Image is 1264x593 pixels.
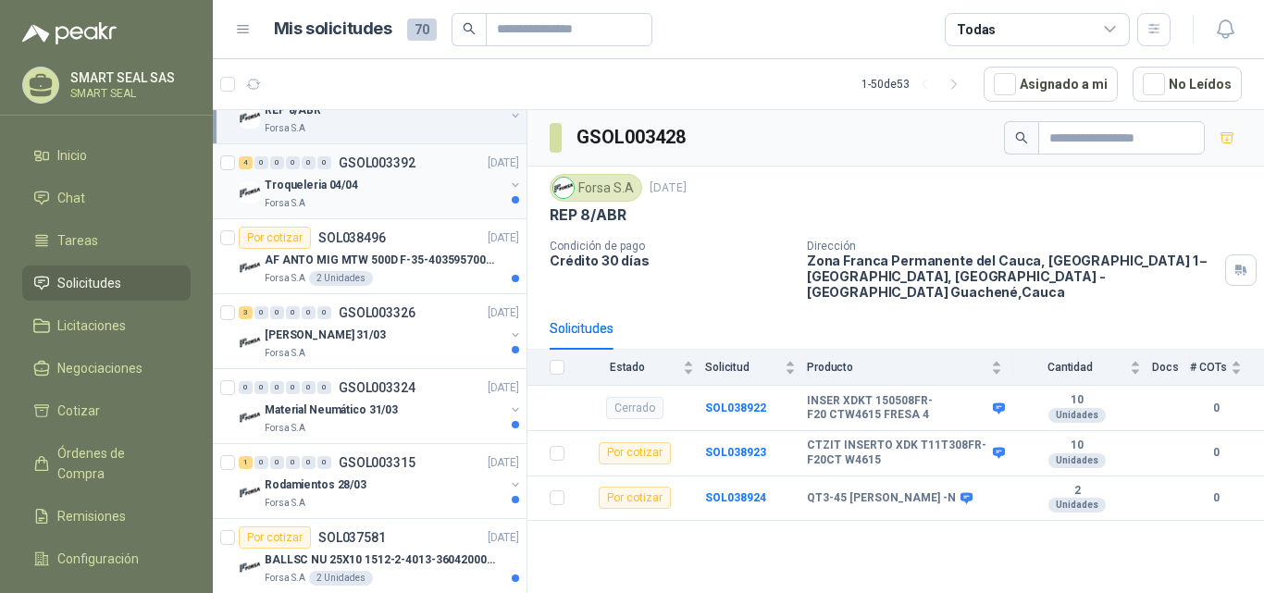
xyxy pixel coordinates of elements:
p: Rodamientos 28/03 [265,476,366,494]
p: Troqueleria 04/04 [265,177,358,194]
div: 0 [317,156,331,169]
p: Forsa S.A [265,496,305,511]
p: [DATE] [488,529,519,547]
p: BALLSC NU 25X10 1512-2-4013-3604200065-N [265,551,495,569]
div: 0 [286,381,300,394]
div: 0 [254,156,268,169]
p: SOL037581 [318,531,386,544]
th: # COTs [1190,350,1264,386]
div: Forsa S.A [550,174,642,202]
a: Solicitudes [22,266,191,301]
div: 1 [239,456,253,469]
a: Cotizar [22,393,191,428]
a: Inicio [22,138,191,173]
img: Company Logo [239,181,261,204]
div: 0 [302,381,316,394]
b: 0 [1190,444,1242,462]
span: search [1015,131,1028,144]
span: Remisiones [57,506,126,526]
p: Forsa S.A [265,571,305,586]
a: 0 0 0 0 0 0 GSOL003324[DATE] Company LogoMaterial Neumático 31/03Forsa S.A [239,377,523,436]
p: REP 8/ABR [265,102,321,119]
div: 0 [254,456,268,469]
div: Unidades [1048,408,1106,423]
span: Órdenes de Compra [57,443,173,484]
b: INSER XDKT 150508FR-F20 CTW4615 FRESA 4 [807,394,988,423]
span: Cotizar [57,401,100,421]
div: Unidades [1048,498,1106,513]
b: SOL038924 [705,491,766,504]
div: 0 [302,456,316,469]
b: SOL038922 [705,402,766,414]
a: 1 0 0 0 0 0 GSOL003315[DATE] Company LogoRodamientos 28/03Forsa S.A [239,451,523,511]
div: 0 [302,306,316,319]
b: QT3-45 [PERSON_NAME] -N [807,491,956,506]
p: [DATE] [488,304,519,322]
p: GSOL003315 [339,456,415,469]
div: 0 [317,306,331,319]
img: Company Logo [239,331,261,353]
span: Solicitudes [57,273,121,293]
span: Chat [57,188,85,208]
span: Tareas [57,230,98,251]
div: 2 Unidades [309,571,373,586]
span: Cantidad [1013,361,1126,374]
p: GSOL003392 [339,156,415,169]
p: REP 8/ABR [550,205,626,225]
div: Por cotizar [599,442,671,464]
img: Logo peakr [22,22,117,44]
b: 10 [1013,439,1141,453]
div: Por cotizar [239,526,311,549]
span: Negociaciones [57,358,143,378]
p: [DATE] [488,379,519,397]
span: Licitaciones [57,315,126,336]
a: SOL038923 [705,446,766,459]
th: Solicitud [705,350,807,386]
div: 0 [270,381,284,394]
span: # COTs [1190,361,1227,374]
b: CTZIT INSERTO XDK T11T308FR-F20CT W4615 [807,439,988,467]
img: Company Logo [239,406,261,428]
p: SOL038496 [318,231,386,244]
p: Dirección [807,240,1218,253]
p: AF ANTO MIG MTW 500D F-35-4035957000 FRO [265,252,495,269]
a: Órdenes de Compra [22,436,191,491]
div: 0 [302,156,316,169]
p: [PERSON_NAME] 31/03 [265,327,386,344]
a: 3 0 0 0 0 0 GSOL003326[DATE] Company Logo[PERSON_NAME] 31/03Forsa S.A [239,302,523,361]
div: 0 [286,456,300,469]
img: Company Logo [239,106,261,129]
p: Condición de pago [550,240,792,253]
div: Por cotizar [599,487,671,509]
p: Crédito 30 días [550,253,792,268]
a: Negociaciones [22,351,191,386]
div: Todas [957,19,996,40]
span: Producto [807,361,987,374]
button: Asignado a mi [984,67,1118,102]
b: 10 [1013,393,1141,408]
div: 0 [286,306,300,319]
div: 0 [254,381,268,394]
p: Zona Franca Permanente del Cauca, [GEOGRAPHIC_DATA] 1 – [GEOGRAPHIC_DATA], [GEOGRAPHIC_DATA] - [G... [807,253,1218,300]
p: Material Neumático 31/03 [265,402,398,419]
div: 0 [239,381,253,394]
span: 70 [407,19,437,41]
p: Forsa S.A [265,121,305,136]
img: Company Logo [553,178,574,198]
p: GSOL003324 [339,381,415,394]
p: Forsa S.A [265,421,305,436]
th: Cantidad [1013,350,1152,386]
p: GSOL003326 [339,306,415,319]
span: Estado [576,361,679,374]
p: [DATE] [488,154,519,172]
h3: GSOL003428 [576,123,688,152]
img: Company Logo [239,556,261,578]
p: Forsa S.A [265,271,305,286]
div: 0 [254,306,268,319]
p: [DATE] [650,179,687,197]
span: Solicitud [705,361,781,374]
th: Estado [576,350,705,386]
b: 0 [1190,489,1242,507]
div: Unidades [1048,453,1106,468]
